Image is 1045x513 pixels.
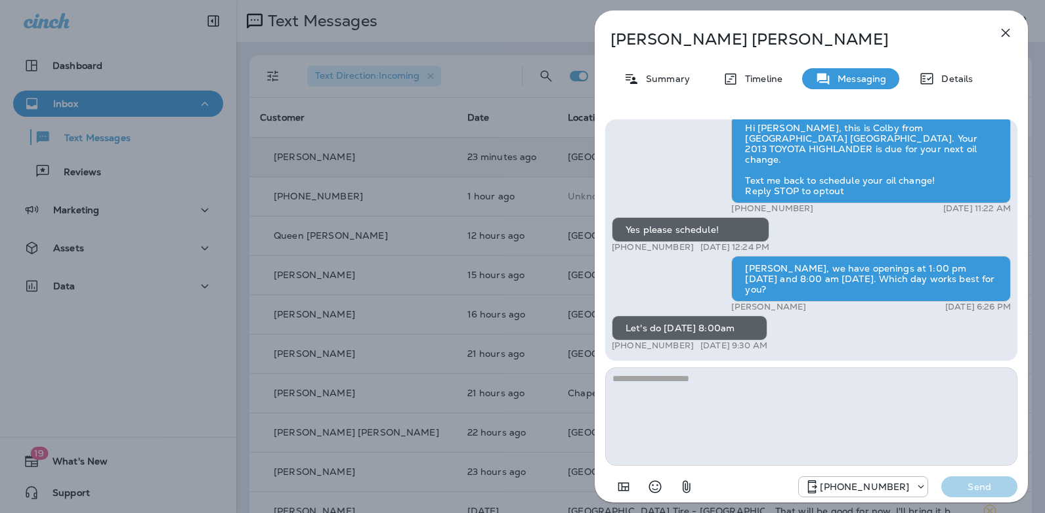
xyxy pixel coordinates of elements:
[731,256,1011,302] div: [PERSON_NAME], we have openings at 1:00 pm [DATE] and 8:00 am [DATE]. Which day works best for you?
[610,30,969,49] p: [PERSON_NAME] [PERSON_NAME]
[731,203,813,214] p: [PHONE_NUMBER]
[639,73,690,84] p: Summary
[831,73,886,84] p: Messaging
[799,479,928,495] div: +1 (984) 409-9300
[820,482,909,492] p: [PHONE_NUMBER]
[731,115,1011,203] div: Hi [PERSON_NAME], this is Colby from [GEOGRAPHIC_DATA] [GEOGRAPHIC_DATA]. Your 2013 TOYOTA HIGHLA...
[943,203,1011,214] p: [DATE] 11:22 AM
[612,316,767,340] div: Let's do [DATE] 8:00am
[945,302,1011,312] p: [DATE] 6:26 PM
[612,217,769,242] div: Yes please schedule!
[610,474,637,500] button: Add in a premade template
[738,73,782,84] p: Timeline
[700,340,767,351] p: [DATE] 9:30 AM
[612,242,694,253] p: [PHONE_NUMBER]
[700,242,769,253] p: [DATE] 12:24 PM
[731,302,806,312] p: [PERSON_NAME]
[935,73,973,84] p: Details
[612,340,694,351] p: [PHONE_NUMBER]
[642,474,668,500] button: Select an emoji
